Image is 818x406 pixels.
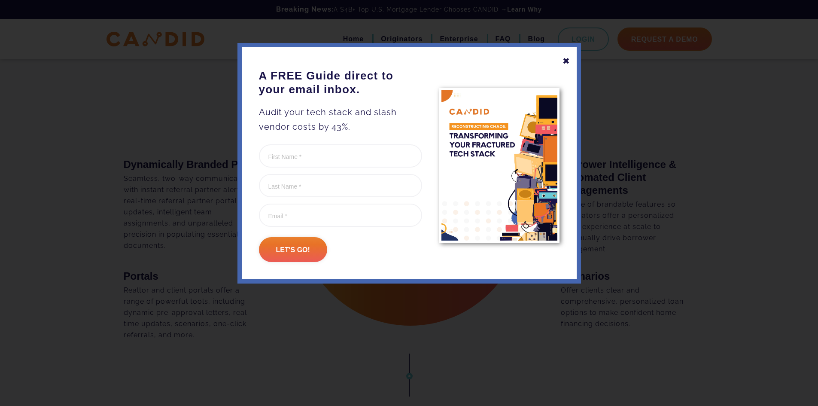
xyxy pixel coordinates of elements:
input: Last Name * [259,174,422,197]
div: ✖ [563,54,570,68]
img: A FREE Guide direct to your email inbox. [439,88,560,242]
p: Audit your tech stack and slash vendor costs by 43%. [259,105,422,134]
input: First Name * [259,144,422,168]
h3: A FREE Guide direct to your email inbox. [259,69,422,96]
input: Let's go! [259,237,327,262]
input: Email * [259,204,422,227]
